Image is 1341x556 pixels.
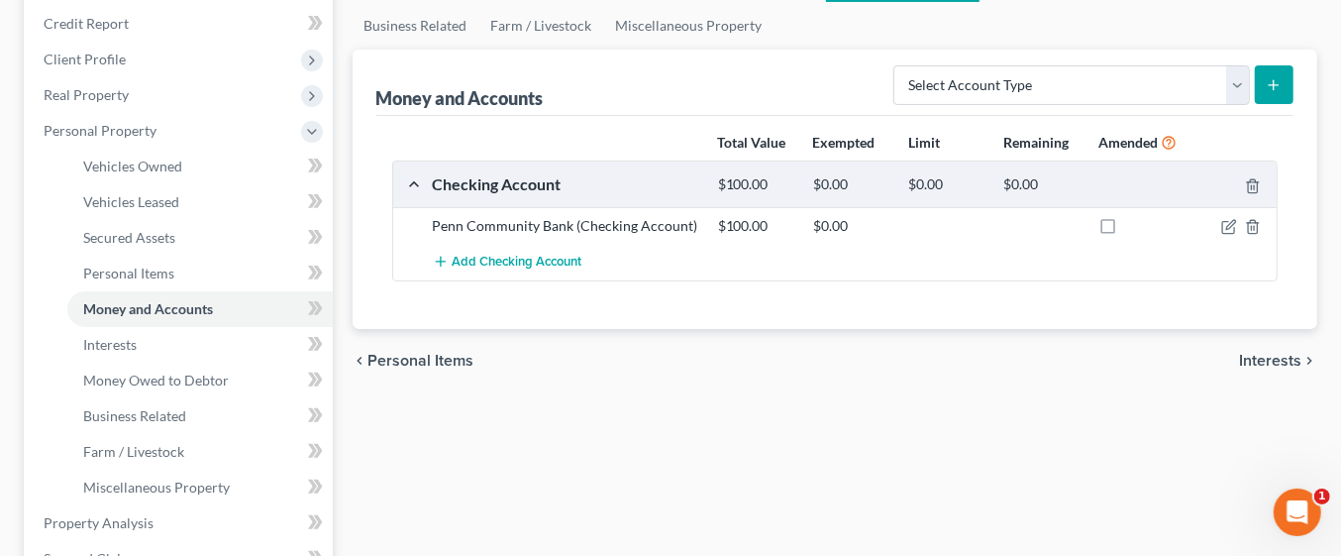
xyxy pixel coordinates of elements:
[604,2,774,50] a: Miscellaneous Property
[67,149,333,184] a: Vehicles Owned
[28,6,333,42] a: Credit Report
[83,158,182,174] span: Vehicles Owned
[83,407,186,424] span: Business Related
[67,327,333,363] a: Interests
[83,443,184,460] span: Farm / Livestock
[67,470,333,505] a: Miscellaneous Property
[717,134,785,151] strong: Total Value
[368,353,474,369] span: Personal Items
[908,134,940,151] strong: Limit
[353,353,368,369] i: chevron_left
[44,122,156,139] span: Personal Property
[898,175,993,194] div: $0.00
[433,244,582,280] button: Add Checking Account
[67,291,333,327] a: Money and Accounts
[803,216,898,236] div: $0.00
[83,479,230,496] span: Miscellaneous Property
[993,175,1088,194] div: $0.00
[423,216,708,236] div: Penn Community Bank (Checking Account)
[67,363,333,398] a: Money Owed to Debtor
[708,216,803,236] div: $100.00
[67,398,333,434] a: Business Related
[353,353,474,369] button: chevron_left Personal Items
[44,15,129,32] span: Credit Report
[83,336,137,353] span: Interests
[67,256,333,291] a: Personal Items
[1098,134,1158,151] strong: Amended
[44,51,126,67] span: Client Profile
[453,255,582,271] span: Add Checking Account
[67,434,333,470] a: Farm / Livestock
[1314,489,1330,504] span: 1
[83,372,229,389] span: Money Owed to Debtor
[83,229,175,246] span: Secured Assets
[1239,353,1317,369] button: Interests chevron_right
[353,2,479,50] a: Business Related
[803,175,898,194] div: $0.00
[1003,134,1069,151] strong: Remaining
[813,134,876,151] strong: Exempted
[28,505,333,541] a: Property Analysis
[67,184,333,220] a: Vehicles Leased
[1274,489,1321,536] iframe: Intercom live chat
[83,265,174,281] span: Personal Items
[423,173,708,194] div: Checking Account
[376,86,544,110] div: Money and Accounts
[479,2,604,50] a: Farm / Livestock
[1301,353,1317,369] i: chevron_right
[83,193,179,210] span: Vehicles Leased
[44,86,129,103] span: Real Property
[83,300,213,317] span: Money and Accounts
[1239,353,1301,369] span: Interests
[708,175,803,194] div: $100.00
[67,220,333,256] a: Secured Assets
[44,514,154,531] span: Property Analysis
